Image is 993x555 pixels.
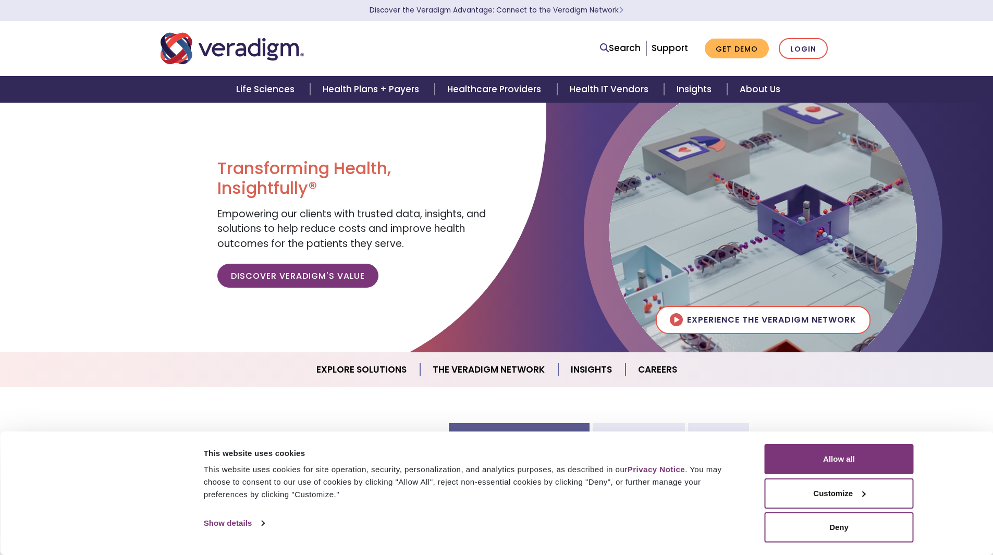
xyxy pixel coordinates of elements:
[224,76,310,103] a: Life Sciences
[600,41,641,55] a: Search
[449,423,590,447] li: Healthcare Providers
[765,478,914,509] button: Customize
[420,356,558,383] a: The Veradigm Network
[217,207,486,251] span: Empowering our clients with trusted data, insights, and solutions to help reduce costs and improv...
[557,76,664,103] a: Health IT Vendors
[161,31,304,66] img: Veradigm logo
[779,38,828,59] a: Login
[204,447,741,460] div: This website uses cookies
[217,158,488,199] h1: Transforming Health, Insightfully®
[652,42,688,54] a: Support
[558,356,626,383] a: Insights
[705,39,769,59] a: Get Demo
[310,76,435,103] a: Health Plans + Payers
[664,76,727,103] a: Insights
[727,76,793,103] a: About Us
[304,356,420,383] a: Explore Solutions
[765,444,914,474] button: Allow all
[217,264,378,288] a: Discover Veradigm's Value
[204,515,264,531] a: Show details
[688,423,749,447] li: Payers
[435,76,557,103] a: Healthcare Providers
[626,356,690,383] a: Careers
[370,5,623,15] a: Discover the Veradigm Advantage: Connect to the Veradigm NetworkLearn More
[628,465,685,474] a: Privacy Notice
[765,512,914,542] button: Deny
[204,463,741,501] div: This website uses cookies for site operation, security, personalization, and analytics purposes, ...
[619,5,623,15] span: Learn More
[593,423,685,447] li: Life Sciences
